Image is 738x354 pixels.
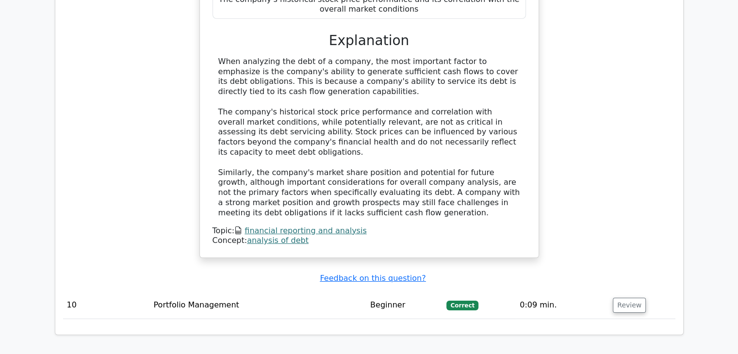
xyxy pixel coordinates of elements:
[150,291,367,319] td: Portfolio Management
[247,236,309,245] a: analysis of debt
[366,291,443,319] td: Beginner
[213,236,526,246] div: Concept:
[218,57,520,218] div: When analyzing the debt of a company, the most important factor to emphasize is the company's abi...
[446,301,478,310] span: Correct
[245,226,366,235] a: financial reporting and analysis
[320,274,426,283] a: Feedback on this question?
[213,226,526,236] div: Topic:
[218,32,520,49] h3: Explanation
[613,298,646,313] button: Review
[63,291,150,319] td: 10
[516,291,609,319] td: 0:09 min.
